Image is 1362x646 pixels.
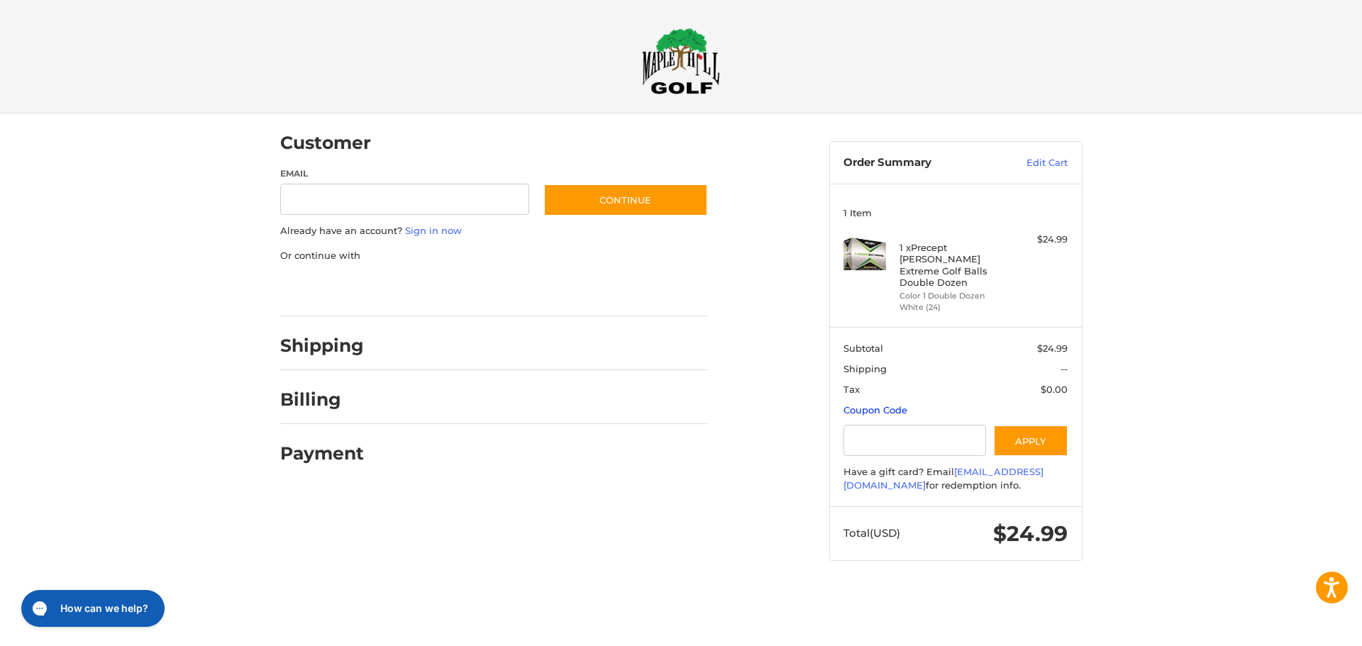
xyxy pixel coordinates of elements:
[843,465,1068,493] div: Have a gift card? Email for redemption info.
[280,389,363,411] h2: Billing
[405,225,462,236] a: Sign in now
[1061,363,1068,374] span: --
[1012,233,1068,247] div: $24.99
[899,290,1008,313] li: Color 1 Double Dozen White (24)
[14,585,169,632] iframe: Gorgias live chat messenger
[843,363,887,374] span: Shipping
[843,343,883,354] span: Subtotal
[843,156,996,170] h3: Order Summary
[280,132,371,154] h2: Customer
[1041,384,1068,395] span: $0.00
[843,207,1068,218] h3: 1 Item
[996,156,1068,170] a: Edit Cart
[280,224,708,238] p: Already have an account?
[280,335,364,357] h2: Shipping
[543,184,708,216] button: Continue
[993,425,1068,457] button: Apply
[642,28,720,94] img: Maple Hill Golf
[843,384,860,395] span: Tax
[1037,343,1068,354] span: $24.99
[843,404,907,416] a: Coupon Code
[516,277,622,302] iframe: PayPal-venmo
[899,242,1008,288] h4: 1 x Precept [PERSON_NAME] Extreme Golf Balls Double Dozen
[275,277,382,302] iframe: PayPal-paypal
[280,249,708,263] p: Or continue with
[280,442,364,464] h2: Payment
[993,520,1068,547] span: $24.99
[843,526,900,540] span: Total (USD)
[396,277,502,302] iframe: PayPal-paylater
[280,167,530,180] label: Email
[843,425,986,457] input: Gift Certificate or Coupon Code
